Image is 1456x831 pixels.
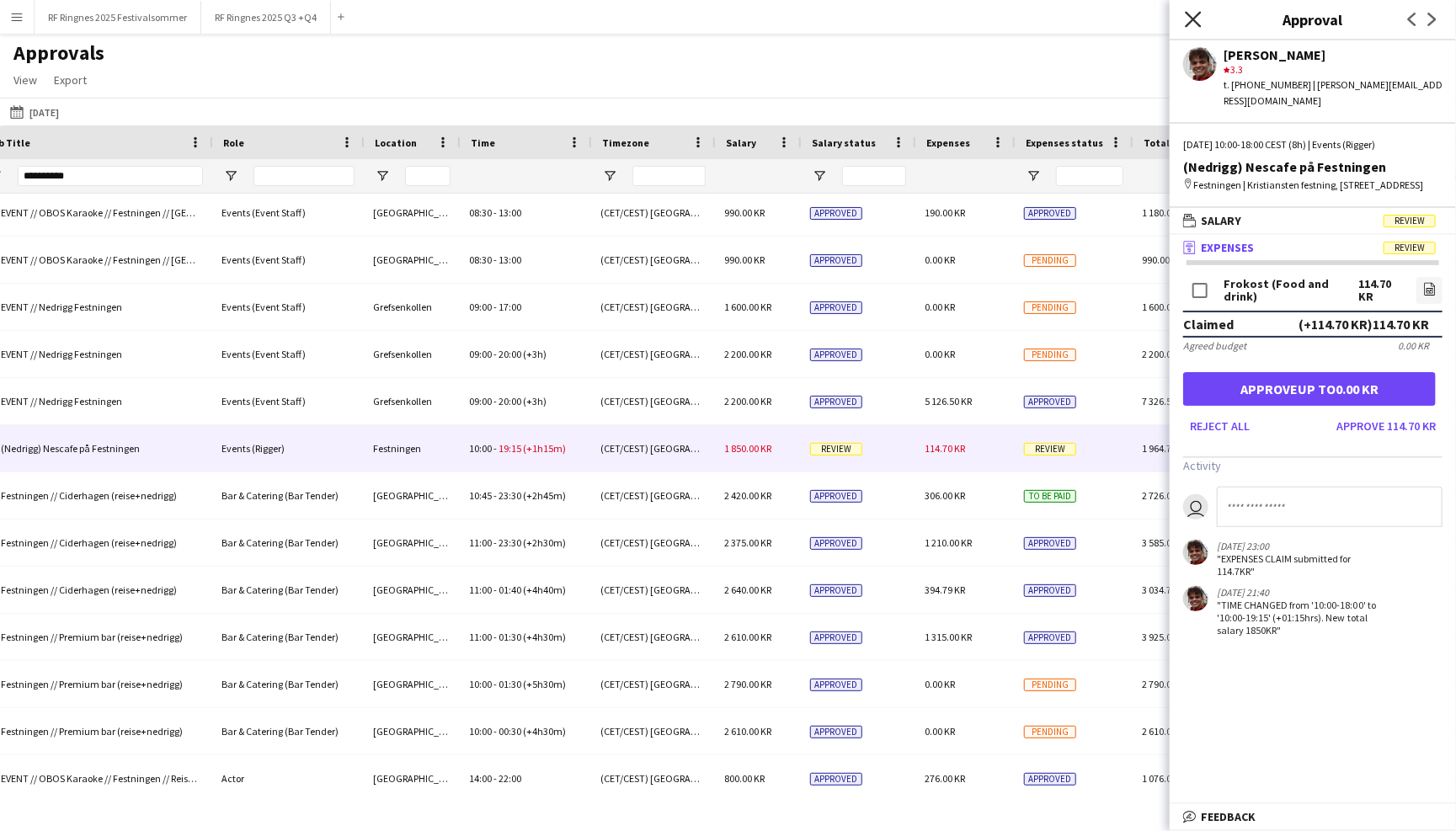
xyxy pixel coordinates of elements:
[810,679,862,691] span: Approved
[1142,206,1189,219] span: 1 180.00 KR
[211,331,363,377] div: Events (Event Staff)
[1024,537,1076,550] span: Approved
[925,206,965,219] span: 190.00 KR
[499,772,521,785] span: 22:00
[590,708,714,754] div: (CET/CEST) [GEOGRAPHIC_DATA]
[523,725,566,738] span: (+4h30m)
[1,725,183,738] span: Festningen // Premium bar (reise+nedrigg)
[810,207,862,220] span: Approved
[724,348,771,360] span: 2 200.00 KR
[810,301,862,314] span: Approved
[1,489,177,502] span: Festningen // Ciderhagen (reise+nedrigg)
[211,755,363,802] div: Actor
[363,425,459,471] div: Festningen
[1217,599,1390,637] div: "TIME CHANGED from '10:00-18:00' to '10:00-19:15' (+01:15hrs). New total salary 1850KR"
[590,755,714,802] div: (CET/CEST) [GEOGRAPHIC_DATA]
[469,206,492,219] span: 08:30
[590,425,714,471] div: (CET/CEST) [GEOGRAPHIC_DATA]
[1358,278,1406,303] div: 114.70 KR
[812,168,827,184] button: Open Filter Menu
[493,301,497,313] span: -
[1056,166,1123,186] input: Expenses status Filter Input
[1224,62,1443,77] div: 3.3
[493,725,497,738] span: -
[1170,804,1456,829] mat-expansion-panel-header: Feedback
[1024,396,1076,408] span: Approved
[1170,235,1456,260] mat-expansion-panel-header: ExpensesReview
[925,678,955,690] span: 0.00 KR
[925,301,955,313] span: 0.00 KR
[363,331,459,377] div: Grefsenkollen
[1024,207,1076,220] span: Approved
[1024,349,1076,361] span: Pending
[724,631,771,643] span: 2 610.00 KR
[724,301,771,313] span: 1 600.00 KR
[810,254,862,267] span: Approved
[1142,442,1189,455] span: 1 964.70 KR
[7,69,44,91] a: View
[469,395,492,408] span: 09:00
[1142,536,1189,549] span: 3 585.00 KR
[724,442,771,455] span: 1 850.00 KR
[493,348,497,360] span: -
[13,72,37,88] span: View
[724,583,771,596] span: 2 640.00 KR
[35,1,201,34] button: RF Ringnes 2025 Festivalsommer
[1,583,177,596] span: Festningen // Ciderhagen (reise+nedrigg)
[1024,773,1076,786] span: Approved
[590,661,714,707] div: (CET/CEST) [GEOGRAPHIC_DATA]
[1384,215,1436,227] span: Review
[211,425,363,471] div: Events (Rigger)
[469,678,492,690] span: 10:00
[1142,301,1189,313] span: 1 600.00 KR
[1142,348,1189,360] span: 2 200.00 KR
[1,442,140,455] span: (Nedrigg) Nescafe på Festningen
[363,708,459,754] div: [GEOGRAPHIC_DATA]
[499,583,521,596] span: 01:40
[925,442,965,455] span: 114.70 KR
[925,772,965,785] span: 276.00 KR
[523,631,566,643] span: (+4h30m)
[1224,47,1443,62] div: [PERSON_NAME]
[1183,339,1246,352] div: Agreed budget
[1024,631,1076,644] span: Approved
[590,519,714,566] div: (CET/CEST) [GEOGRAPHIC_DATA]
[1183,178,1443,193] div: Festningen | Kristiansten festning, [STREET_ADDRESS]
[1384,242,1436,254] span: Review
[1183,586,1208,611] app-user-avatar: Albert Eek Minassian
[499,442,521,455] span: 19:15
[499,631,521,643] span: 01:30
[363,378,459,424] div: Grefsenkollen
[925,348,955,360] span: 0.00 KR
[211,661,363,707] div: Bar & Catering (Bar Tender)
[223,168,238,184] button: Open Filter Menu
[602,136,649,149] span: Timezone
[925,489,965,502] span: 306.00 KR
[405,166,451,186] input: Location Filter Input
[469,442,492,455] span: 10:00
[493,678,497,690] span: -
[499,348,521,360] span: 20:00
[724,725,771,738] span: 2 610.00 KR
[54,72,87,88] span: Export
[493,253,497,266] span: -
[211,472,363,519] div: Bar & Catering (Bar Tender)
[499,678,521,690] span: 01:30
[1024,584,1076,597] span: Approved
[363,614,459,660] div: [GEOGRAPHIC_DATA]
[810,443,862,455] span: Review
[590,378,714,424] div: (CET/CEST) [GEOGRAPHIC_DATA]
[810,537,862,550] span: Approved
[469,583,492,596] span: 11:00
[842,166,906,186] input: Salary status Filter Input
[1201,809,1256,824] span: Feedback
[493,772,497,785] span: -
[590,331,714,377] div: (CET/CEST) [GEOGRAPHIC_DATA]
[724,772,765,785] span: 800.00 KR
[590,189,714,236] div: (CET/CEST) [GEOGRAPHIC_DATA]
[201,1,331,34] button: RF Ringnes 2025 Q3 +Q4
[1170,8,1456,30] h3: Approval
[925,395,972,408] span: 5 126.50 KR
[499,253,521,266] span: 13:00
[1170,260,1456,658] div: ExpensesReview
